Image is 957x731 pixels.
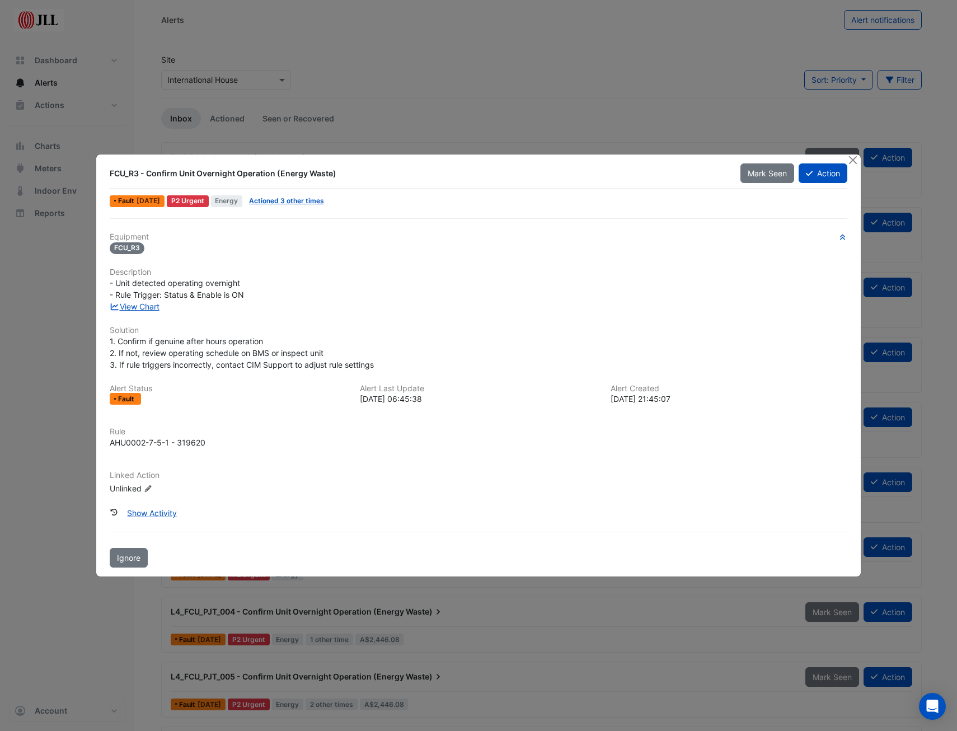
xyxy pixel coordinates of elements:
div: AHU0002-7-5-1 - 319620 [110,437,205,448]
h6: Rule [110,427,847,437]
a: View Chart [110,302,159,311]
a: Actioned 3 other times [249,196,324,205]
span: Fri 08-Aug-2025 06:45 AEST [137,196,160,205]
h6: Solution [110,326,847,335]
span: Ignore [117,553,140,563]
span: Energy [211,195,243,207]
div: [DATE] 21:45:07 [611,393,847,405]
span: FCU_R3 [110,242,144,254]
span: Mark Seen [748,168,787,178]
div: Open Intercom Messenger [919,693,946,720]
div: Unlinked [110,482,244,494]
h6: Alert Status [110,384,346,393]
h6: Linked Action [110,471,847,480]
h6: Equipment [110,232,847,242]
div: P2 Urgent [167,195,209,207]
h6: Alert Last Update [360,384,597,393]
span: 1. Confirm if genuine after hours operation 2. If not, review operating schedule on BMS or inspec... [110,336,374,369]
button: Close [847,154,859,166]
span: - Unit detected operating overnight - Rule Trigger: Status & Enable is ON [110,278,244,299]
h6: Alert Created [611,384,847,393]
button: Action [799,163,847,183]
button: Ignore [110,548,148,568]
div: FCU_R3 - Confirm Unit Overnight Operation (Energy Waste) [110,168,727,179]
button: Show Activity [120,503,184,523]
h6: Description [110,268,847,277]
span: Fault [118,198,137,204]
fa-icon: Edit Linked Action [144,485,152,493]
div: [DATE] 06:45:38 [360,393,597,405]
button: Mark Seen [740,163,794,183]
span: Fault [118,396,137,402]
